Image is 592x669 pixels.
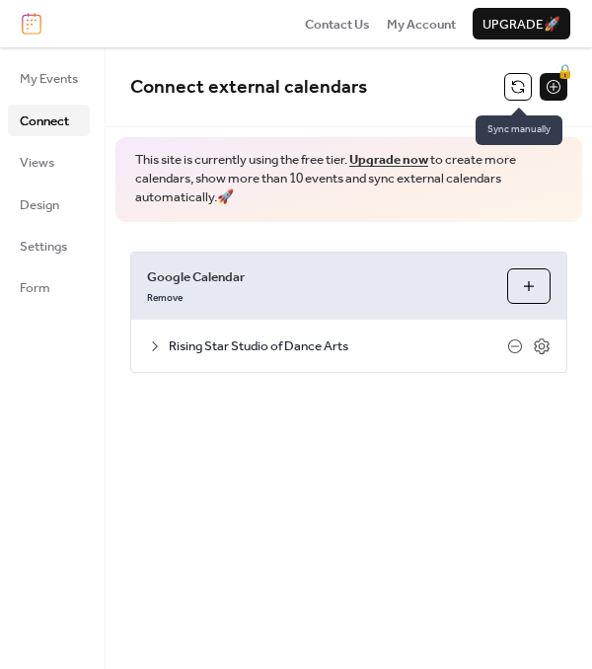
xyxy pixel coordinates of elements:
[147,292,183,306] span: Remove
[305,15,370,35] span: Contact Us
[8,105,90,136] a: Connect
[135,151,562,207] span: This site is currently using the free tier. to create more calendars, show more than 10 events an...
[349,147,428,173] a: Upgrade now
[147,267,491,287] span: Google Calendar
[20,195,59,215] span: Design
[473,8,570,39] button: Upgrade🚀
[20,237,67,257] span: Settings
[482,15,560,35] span: Upgrade 🚀
[476,115,562,145] span: Sync manually
[169,336,507,356] span: Rising Star Studio of Dance Arts
[22,13,41,35] img: logo
[20,69,78,89] span: My Events
[20,153,54,173] span: Views
[305,14,370,34] a: Contact Us
[387,14,456,34] a: My Account
[8,62,90,94] a: My Events
[130,69,367,106] span: Connect external calendars
[8,230,90,261] a: Settings
[20,111,69,131] span: Connect
[8,146,90,178] a: Views
[387,15,456,35] span: My Account
[8,188,90,220] a: Design
[20,278,50,298] span: Form
[8,271,90,303] a: Form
